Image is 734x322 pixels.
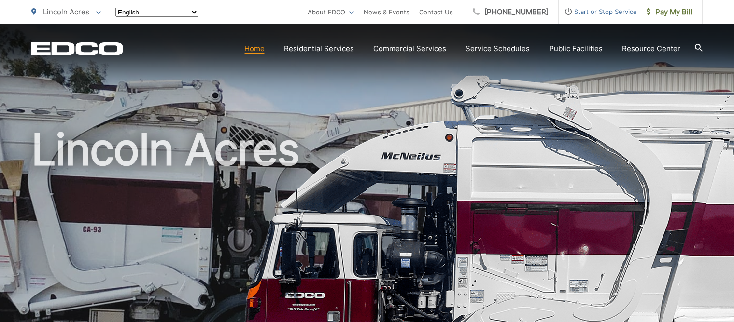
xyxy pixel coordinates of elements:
[31,42,123,55] a: EDCD logo. Return to the homepage.
[373,43,446,54] a: Commercial Services
[466,43,530,54] a: Service Schedules
[115,8,198,17] select: Select a language
[308,6,354,18] a: About EDCO
[647,6,692,18] span: Pay My Bill
[622,43,680,54] a: Resource Center
[419,6,453,18] a: Contact Us
[43,7,89,16] span: Lincoln Acres
[549,43,603,54] a: Public Facilities
[364,6,409,18] a: News & Events
[244,43,265,54] a: Home
[284,43,354,54] a: Residential Services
